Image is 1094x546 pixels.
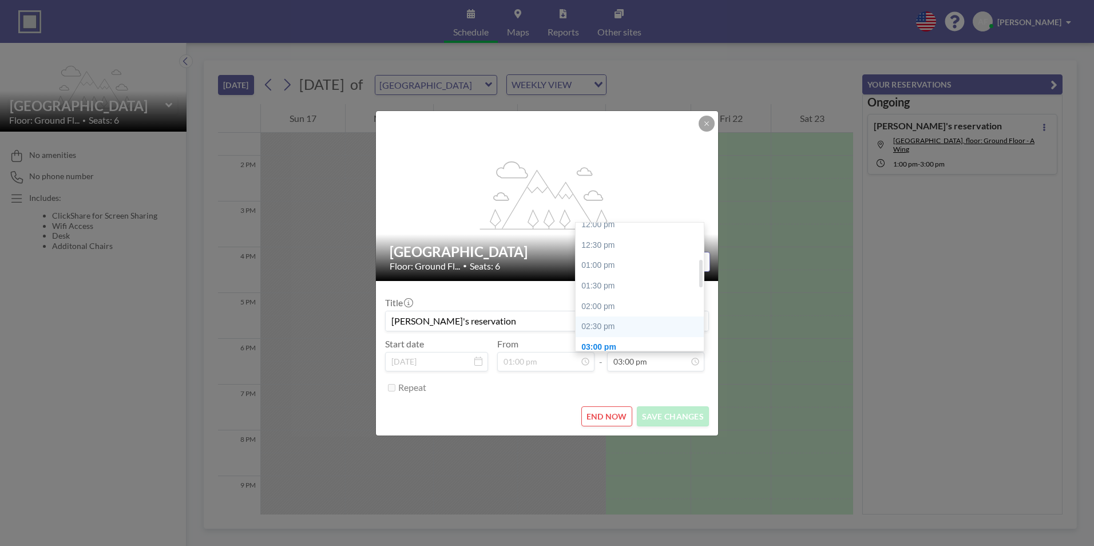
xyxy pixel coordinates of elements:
[390,243,705,260] h2: [GEOGRAPHIC_DATA]
[480,160,615,229] g: flex-grow: 1.2;
[599,342,603,367] span: -
[390,260,460,272] span: Floor: Ground Fl...
[463,262,467,270] span: •
[576,255,709,276] div: 01:00 pm
[386,311,708,331] input: (No title)
[576,276,709,296] div: 01:30 pm
[576,296,709,317] div: 02:00 pm
[385,338,424,350] label: Start date
[637,406,709,426] button: SAVE CHANGES
[576,337,709,358] div: 03:00 pm
[581,406,632,426] button: END NOW
[576,316,709,337] div: 02:30 pm
[398,382,426,393] label: Repeat
[497,338,518,350] label: From
[576,215,709,235] div: 12:00 pm
[385,297,412,308] label: Title
[470,260,500,272] span: Seats: 6
[576,235,709,256] div: 12:30 pm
